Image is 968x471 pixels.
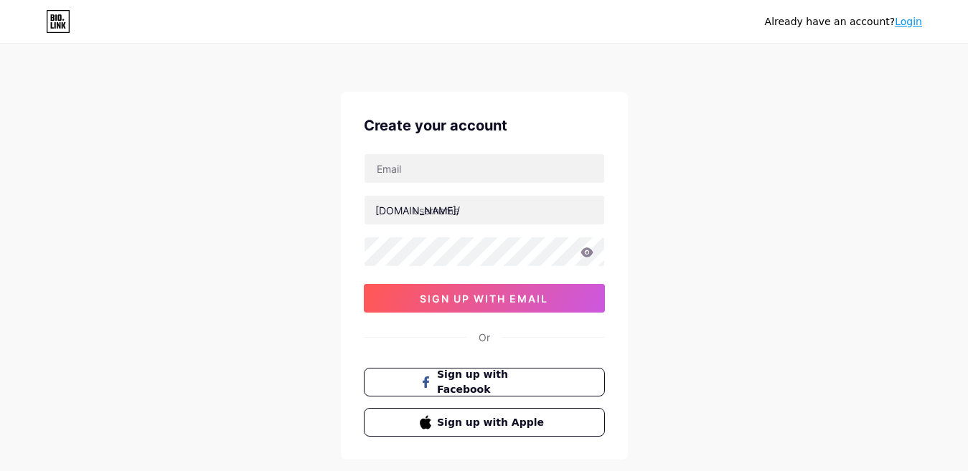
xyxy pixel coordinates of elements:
div: Already have an account? [765,14,922,29]
a: Login [895,16,922,27]
div: Or [479,330,490,345]
input: username [365,196,604,224]
span: Sign up with Apple [437,415,548,430]
button: sign up with email [364,284,605,313]
span: sign up with email [420,292,548,305]
span: Sign up with Facebook [437,367,548,397]
button: Sign up with Apple [364,408,605,437]
div: [DOMAIN_NAME]/ [375,203,460,218]
input: Email [365,154,604,183]
div: Create your account [364,115,605,136]
button: Sign up with Facebook [364,368,605,396]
